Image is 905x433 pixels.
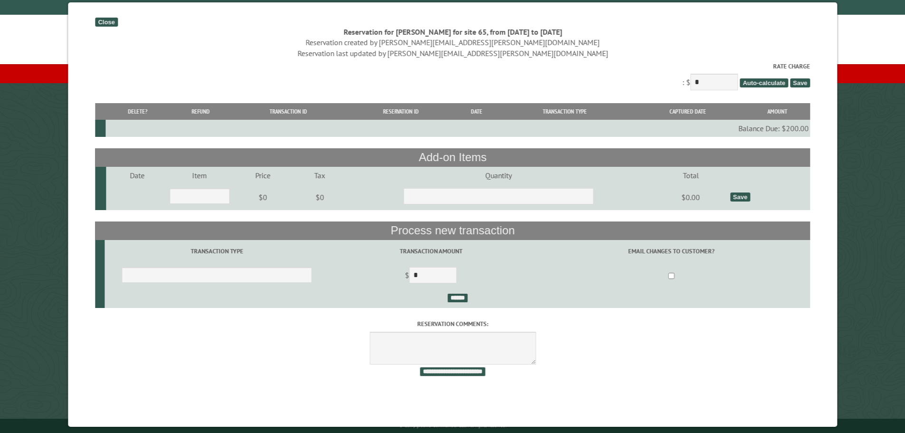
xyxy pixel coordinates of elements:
label: Transaction Amount [330,247,531,256]
label: Transaction Type [106,247,327,256]
div: Reservation created by [PERSON_NAME][EMAIL_ADDRESS][PERSON_NAME][DOMAIN_NAME] [95,37,810,48]
div: Reservation last updated by [PERSON_NAME][EMAIL_ADDRESS][PERSON_NAME][DOMAIN_NAME] [95,48,810,58]
td: Quantity [344,167,652,184]
label: Reservation comments: [95,319,810,328]
div: Save [730,192,750,202]
td: Tax [295,167,344,184]
th: Add-on Items [95,148,810,166]
th: Transaction Type [498,103,632,120]
th: Transaction ID [230,103,345,120]
td: $0 [295,184,344,211]
td: $ [329,263,533,289]
td: Total [652,167,728,184]
th: Reservation ID [346,103,456,120]
th: Delete? [105,103,170,120]
label: Email changes to customer? [534,247,809,256]
th: Process new transaction [95,221,810,240]
td: Price [231,167,295,184]
th: Amount [744,103,810,120]
th: Captured Date [631,103,744,120]
span: Save [790,78,810,87]
span: Auto-calculate [740,78,788,87]
small: © Campground Commander LLC. All rights reserved. [399,423,506,429]
label: Rate Charge [95,62,810,71]
td: $0 [231,184,295,211]
div: : $ [95,62,810,93]
th: Date [456,103,498,120]
td: Item [168,167,231,184]
th: Refund [170,103,231,120]
td: $0.00 [652,184,728,211]
td: Balance Due: $200.00 [105,120,810,137]
div: Reservation for [PERSON_NAME] for site 65, from [DATE] to [DATE] [95,27,810,37]
div: Close [95,18,117,27]
td: Date [105,167,168,184]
